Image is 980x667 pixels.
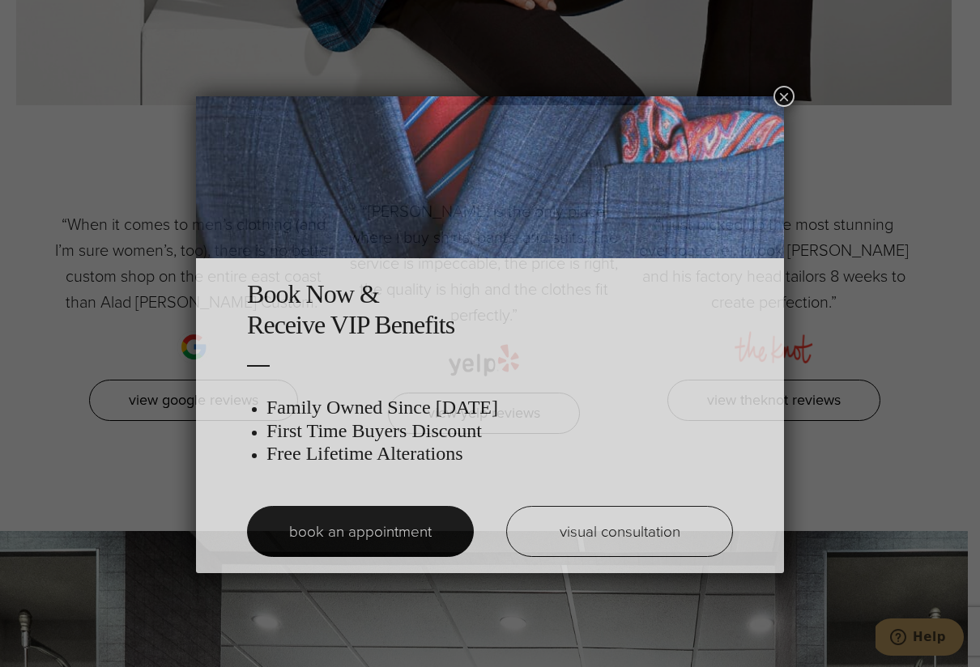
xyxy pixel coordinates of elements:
[247,278,733,341] h2: Book Now & Receive VIP Benefits
[506,506,733,557] a: visual consultation
[247,506,474,557] a: book an appointment
[773,86,795,107] button: Close
[266,396,733,419] h3: Family Owned Since [DATE]
[266,442,733,465] h3: Free Lifetime Alterations
[266,419,733,443] h3: First Time Buyers Discount
[37,11,70,26] span: Help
